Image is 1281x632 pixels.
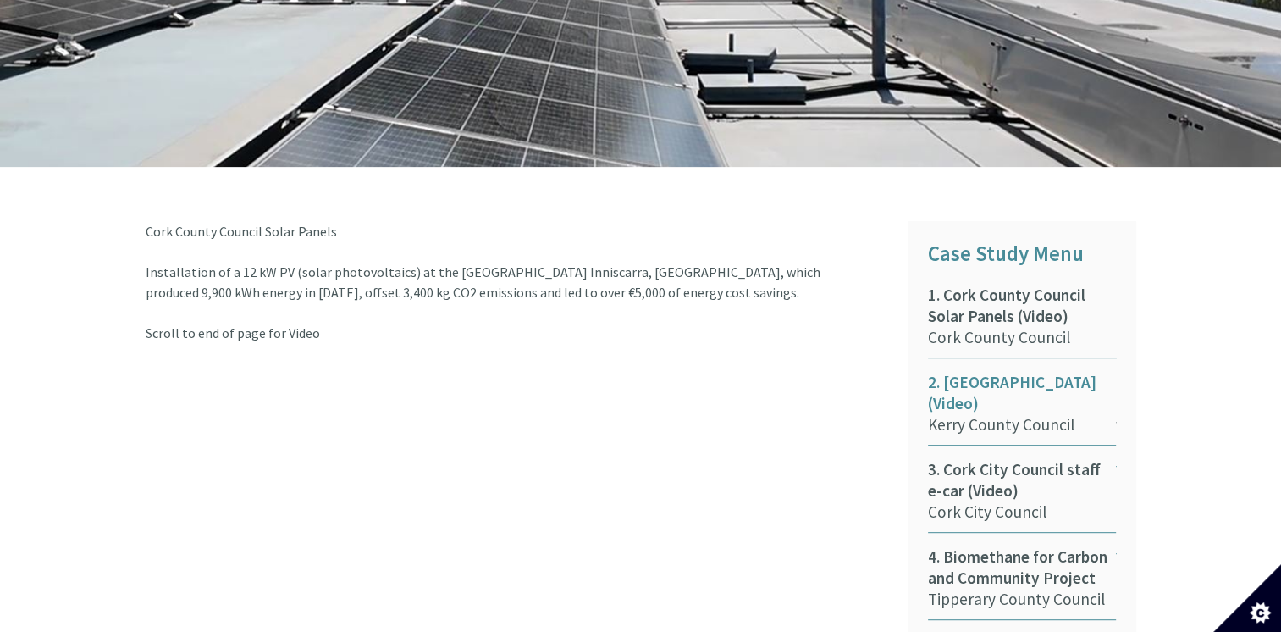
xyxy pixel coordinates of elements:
[928,285,1116,358] a: 1. Cork County Council Solar Panels (Video)Cork County Council
[928,546,1116,620] a: 4. Biomethane for Carbon and Community ProjectTipperary County Council
[928,459,1116,533] a: 3. Cork City Council staff e-car (Video)Cork City Council
[928,546,1116,589] span: 4. Biomethane for Carbon and Community Project
[928,285,1116,327] span: 1. Cork County Council Solar Panels (Video)
[928,372,1116,446] a: 2. [GEOGRAPHIC_DATA] (Video)Kerry County Council
[928,237,1116,271] p: Case Study Menu
[928,372,1116,414] span: 2. [GEOGRAPHIC_DATA] (Video)
[146,221,882,343] article: Cork County Council Solar Panels Installation of a 12 kW PV (solar photovoltaics) at the [GEOGRAP...
[928,459,1116,502] span: 3. Cork City Council staff e-car (Video)
[1213,564,1281,632] button: Set cookie preferences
